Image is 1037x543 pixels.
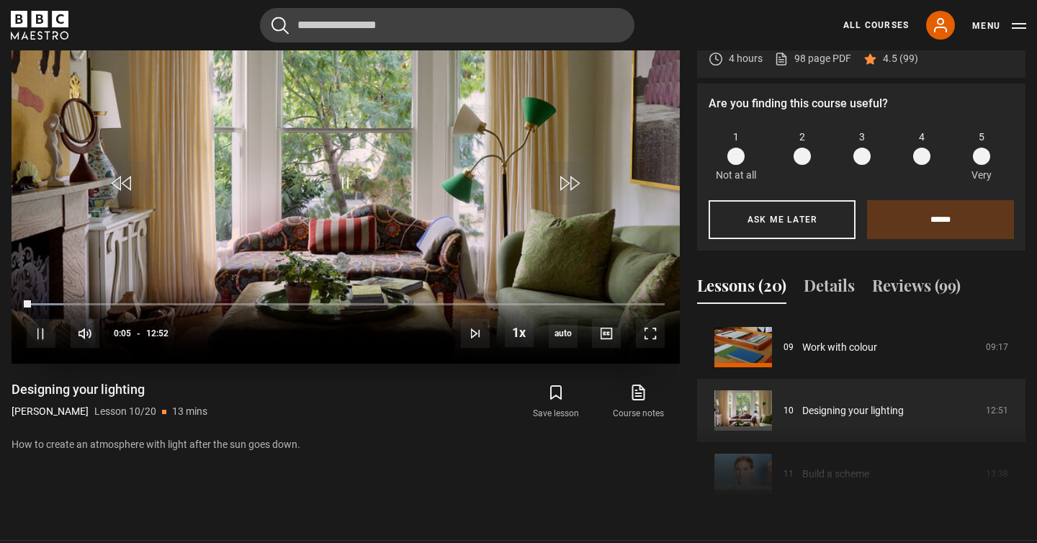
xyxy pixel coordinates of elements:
[515,381,597,423] button: Save lesson
[883,51,918,66] p: 4.5 (99)
[802,340,877,355] a: Work with colour
[709,200,856,239] button: Ask me later
[967,168,995,183] p: Very
[636,319,665,348] button: Fullscreen
[12,404,89,419] p: [PERSON_NAME]
[709,95,1014,112] p: Are you finding this course useful?
[979,130,984,145] span: 5
[859,130,865,145] span: 3
[733,130,739,145] span: 1
[729,51,763,66] p: 4 hours
[843,19,909,32] a: All Courses
[592,319,621,348] button: Captions
[137,328,140,338] span: -
[27,319,55,348] button: Pause
[919,130,925,145] span: 4
[774,51,851,66] a: 98 page PDF
[802,403,904,418] a: Designing your lighting
[461,319,490,348] button: Next Lesson
[260,8,634,42] input: Search
[598,381,680,423] a: Course notes
[549,319,578,348] span: auto
[972,19,1026,33] button: Toggle navigation
[872,274,961,304] button: Reviews (99)
[549,319,578,348] div: Current quality: 720p
[697,274,786,304] button: Lessons (20)
[11,11,68,40] svg: BBC Maestro
[799,130,805,145] span: 2
[12,437,680,452] p: How to create an atmosphere with light after the sun goes down.
[505,318,534,347] button: Playback Rate
[716,168,756,183] p: Not at all
[94,404,156,419] p: Lesson 10/20
[804,274,855,304] button: Details
[12,381,207,398] h1: Designing your lighting
[27,303,665,306] div: Progress Bar
[71,319,99,348] button: Mute
[146,320,169,346] span: 12:52
[114,320,131,346] span: 0:05
[172,404,207,419] p: 13 mins
[271,17,289,35] button: Submit the search query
